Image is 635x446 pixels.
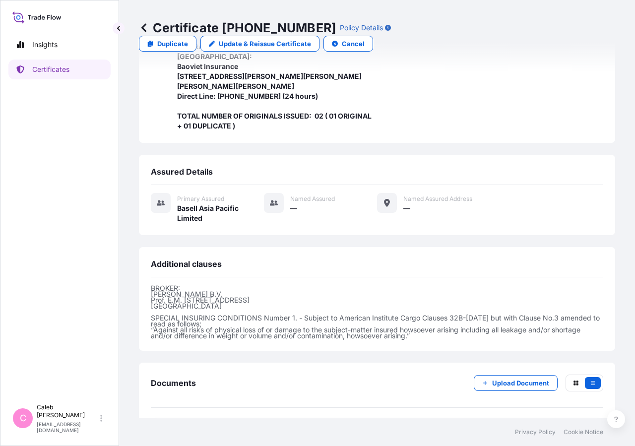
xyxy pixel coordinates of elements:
span: Named Assured [290,195,335,203]
p: Policy Details [340,23,383,33]
a: Privacy Policy [515,428,556,436]
a: Certificates [8,60,111,79]
p: [EMAIL_ADDRESS][DOMAIN_NAME] [37,421,98,433]
span: Basell Asia Pacific Limited [177,203,264,223]
span: Assured Details [151,167,213,177]
span: — [290,203,297,213]
p: BROKER: [PERSON_NAME] B.V. Prof. E.M. [STREET_ADDRESS] [GEOGRAPHIC_DATA] SPECIAL INSURING CONDITI... [151,285,603,339]
a: Insights [8,35,111,55]
p: Insights [32,40,58,50]
button: Upload Document [474,375,558,391]
p: Duplicate [157,39,188,49]
a: Update & Reissue Certificate [200,36,319,52]
p: Caleb [PERSON_NAME] [37,403,98,419]
a: Cookie Notice [564,428,603,436]
span: C [20,413,26,423]
p: Cancel [342,39,365,49]
span: Primary assured [177,195,224,203]
span: Documents [151,378,196,388]
p: Update & Reissue Certificate [219,39,311,49]
a: Duplicate [139,36,196,52]
a: PDFCertificate[DATE]T04:22:49.872180 [151,418,603,444]
p: Certificates [32,64,69,74]
span: — [403,203,410,213]
p: Upload Document [492,378,549,388]
span: Additional clauses [151,259,222,269]
p: Certificate [PHONE_NUMBER] [139,20,336,36]
button: Cancel [323,36,373,52]
span: Named Assured Address [403,195,472,203]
